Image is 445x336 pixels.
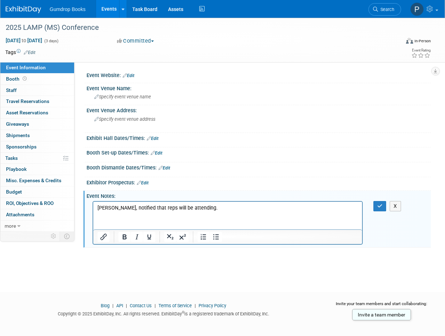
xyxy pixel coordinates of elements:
a: Edit [123,73,134,78]
button: Insert/edit link [98,232,110,242]
a: Shipments [0,130,74,141]
a: Edit [137,180,149,185]
a: Budget [0,186,74,197]
span: Giveaways [6,121,29,127]
div: Event Venue Name: [87,83,431,92]
span: (3 days) [44,39,59,43]
span: ROI, Objectives & ROO [6,200,54,206]
a: Search [368,3,401,16]
a: Playbook [0,164,74,175]
a: Staff [0,85,74,96]
div: Event Website: [87,70,431,79]
span: [DATE] [DATE] [5,37,43,44]
div: Event Format [369,37,431,48]
span: Tasks [5,155,18,161]
span: Playbook [6,166,27,172]
button: X [390,201,401,211]
a: Travel Reservations [0,96,74,107]
button: Superscript [177,232,189,242]
a: Blog [101,303,110,308]
div: In-Person [414,38,431,44]
a: Giveaways [0,119,74,130]
span: Search [378,7,394,12]
span: more [5,223,16,229]
a: Asset Reservations [0,107,74,118]
td: Toggle Event Tabs [60,232,74,241]
span: Gumdrop Books [50,6,85,12]
span: | [193,303,198,308]
a: Misc. Expenses & Credits [0,175,74,186]
button: Italic [131,232,143,242]
a: Terms of Service [158,303,192,308]
td: Tags [5,49,35,56]
span: Booth not reserved yet [21,76,28,81]
span: Specify event venue address [94,116,155,122]
span: to [21,38,27,43]
div: Exhibitor Prospectus: [87,177,431,186]
span: Sponsorships [6,144,37,150]
a: Contact Us [130,303,152,308]
button: Subscript [164,232,176,242]
div: Event Rating [411,49,430,52]
span: | [153,303,157,308]
span: Shipments [6,132,30,138]
a: more [0,221,74,232]
a: Edit [151,151,162,156]
button: Bullet list [210,232,222,242]
iframe: Rich Text Area [93,202,362,229]
div: Event Venue Address: [87,105,431,114]
a: Privacy Policy [199,303,226,308]
sup: ® [182,310,184,314]
img: ExhibitDay [6,6,41,13]
a: Attachments [0,209,74,220]
span: Budget [6,189,22,195]
button: Numbered list [198,232,210,242]
span: Specify event venue name [94,94,151,99]
a: Invite a team member [352,309,411,320]
span: Booth [6,76,28,82]
button: Underline [143,232,155,242]
div: Copyright © 2025 ExhibitDay, Inc. All rights reserved. ExhibitDay is a registered trademark of Ex... [5,309,322,317]
button: Bold [118,232,130,242]
a: Booth [0,74,74,85]
a: Event Information [0,62,74,73]
span: Attachments [6,212,34,217]
div: Invite your team members and start collaborating: [333,301,431,311]
div: 2025 LAMP (MS) Conference [3,21,395,34]
a: Edit [158,166,170,170]
span: | [124,303,129,308]
span: | [111,303,115,308]
span: Event Information [6,65,46,70]
a: API [116,303,123,308]
a: ROI, Objectives & ROO [0,198,74,209]
div: Event Notes: [87,191,431,200]
a: Edit [24,50,35,55]
div: Booth Dismantle Dates/Times: [87,162,431,172]
span: Staff [6,87,17,93]
a: Tasks [0,153,74,164]
span: Asset Reservations [6,110,48,115]
img: Pam Fitzgerald [410,2,424,16]
div: Booth Set-up Dates/Times: [87,147,431,157]
span: Travel Reservations [6,98,49,104]
span: Misc. Expenses & Credits [6,178,61,183]
a: Sponsorships [0,141,74,152]
a: Edit [147,136,158,141]
img: Format-Inperson.png [406,38,413,44]
button: Committed [115,37,157,45]
div: Exhibit Hall Dates/Times: [87,133,431,142]
td: Personalize Event Tab Strip [48,232,60,241]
